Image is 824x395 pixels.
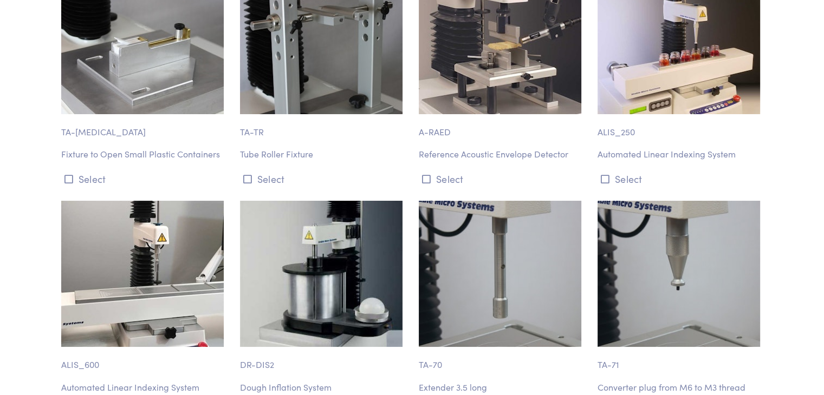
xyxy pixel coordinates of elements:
[61,380,227,394] p: Automated Linear Indexing System
[240,347,406,372] p: DR-DIS2
[598,201,760,347] img: ta-71_probe-adapter.jpg
[419,170,585,188] button: Select
[240,380,406,394] p: Dough Inflation System
[240,114,406,139] p: TA-TR
[419,347,585,372] p: TA-70
[598,347,763,372] p: TA-71
[61,201,224,347] img: accessories-alis_600.jpg
[419,380,585,394] p: Extender 3.5 long
[61,147,227,161] p: Fixture to Open Small Plastic Containers
[419,201,581,347] img: ta-70_extender.jpg
[419,147,585,161] p: Reference Acoustic Envelope Detector
[598,114,763,139] p: ALIS_250
[598,170,763,188] button: Select
[419,114,585,139] p: A-RAED
[240,201,403,347] img: accessories-dr_dis2-dough-inflation-system.jpg
[598,380,763,394] p: Converter plug from M6 to M3 thread
[61,170,227,188] button: Select
[598,147,763,161] p: Automated Linear Indexing System
[61,114,227,139] p: TA-[MEDICAL_DATA]
[240,170,406,188] button: Select
[61,347,227,372] p: ALIS_600
[240,147,406,161] p: Tube Roller Fixture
